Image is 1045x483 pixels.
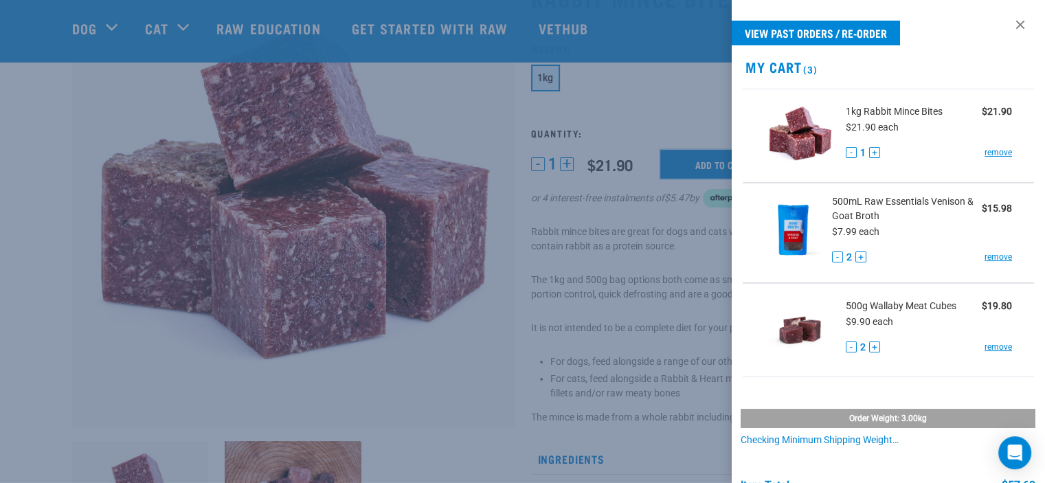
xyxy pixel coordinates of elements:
a: remove [985,251,1012,263]
a: remove [985,146,1012,159]
strong: $15.98 [982,203,1012,214]
span: 2 [860,340,866,355]
div: Checking minimum shipping weight… [741,435,1035,446]
strong: $21.90 [982,106,1012,117]
div: Open Intercom Messenger [998,436,1031,469]
button: + [855,251,866,262]
button: - [846,147,857,158]
h2: My Cart [732,59,1045,75]
div: Order weight: 3.00kg [741,409,1035,428]
button: + [869,147,880,158]
a: remove [985,341,1012,353]
button: - [832,251,843,262]
span: 1 [860,146,866,160]
button: - [846,341,857,352]
span: $7.99 each [832,226,879,237]
span: 1kg Rabbit Mince Bites [846,104,943,119]
span: 500g Wallaby Meat Cubes [846,299,956,313]
a: View past orders / re-order [732,21,900,45]
span: 500mL Raw Essentials Venison & Goat Broth [832,194,982,223]
img: Wallaby Meat Cubes [765,295,835,366]
span: 2 [846,250,852,265]
span: (3) [801,67,817,71]
strong: $19.80 [982,300,1012,311]
span: $9.90 each [846,316,893,327]
span: $21.90 each [846,122,899,133]
img: Raw Essentials Venison & Goat Broth [765,194,822,265]
button: + [869,341,880,352]
img: Rabbit Mince Bites [765,100,835,171]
